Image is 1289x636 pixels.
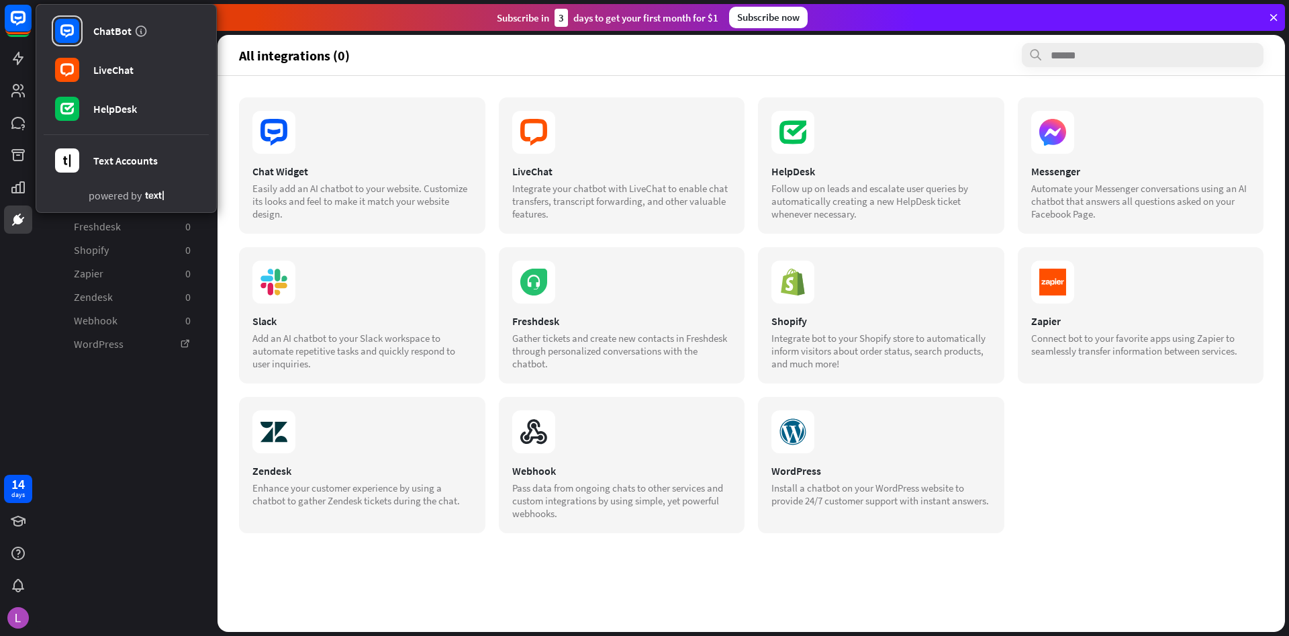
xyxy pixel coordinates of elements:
[497,9,718,27] div: Subscribe in days to get your first month for $1
[252,182,472,220] div: Easily add an AI chatbot to your website. Customize its looks and feel to make it match your webs...
[55,333,199,355] a: WordPress
[4,475,32,503] a: 14 days
[771,464,991,478] div: WordPress
[512,482,732,520] div: Pass data from ongoing chats to other services and custom integrations by using simple, yet power...
[74,220,121,234] span: Freshdesk
[55,310,199,332] a: Webhook 0
[1031,165,1251,178] div: Messenger
[55,239,199,261] a: Shopify 0
[185,243,191,257] aside: 0
[11,490,25,500] div: days
[771,482,991,507] div: Install a chatbot on your WordPress website to provide 24/7 customer support with instant answers.
[771,182,991,220] div: Follow up on leads and escalate user queries by automatically creating a new HelpDesk ticket when...
[1031,314,1251,328] div: Zapier
[252,482,472,507] div: Enhance your customer experience by using a chatbot to gather Zendesk tickets during the chat.
[729,7,808,28] div: Subscribe now
[512,165,732,178] div: LiveChat
[55,216,199,238] a: Freshdesk 0
[1031,332,1251,357] div: Connect bot to your favorite apps using Zapier to seamlessly transfer information between services.
[74,314,117,328] span: Webhook
[185,220,191,234] aside: 0
[252,464,472,478] div: Zendesk
[512,332,732,370] div: Gather tickets and create new contacts in Freshdesk through personalized conversations with the c...
[11,478,25,490] div: 14
[252,165,472,178] div: Chat Widget
[74,267,103,281] span: Zapier
[252,332,472,370] div: Add an AI chatbot to your Slack workspace to automate repetitive tasks and quickly respond to use...
[11,5,51,46] button: Open LiveChat chat widget
[239,43,1263,67] section: All integrations (0)
[252,314,472,328] div: Slack
[185,314,191,328] aside: 0
[771,332,991,370] div: Integrate bot to your Shopify store to automatically inform visitors about order status, search p...
[771,165,991,178] div: HelpDesk
[55,286,199,308] a: Zendesk 0
[512,314,732,328] div: Freshdesk
[185,267,191,281] aside: 0
[1031,182,1251,220] div: Automate your Messenger conversations using an AI chatbot that answers all questions asked on you...
[512,182,732,220] div: Integrate your chatbot with LiveChat to enable chat transfers, transcript forwarding, and other v...
[555,9,568,27] div: 3
[74,243,109,257] span: Shopify
[512,464,732,478] div: Webhook
[771,314,991,328] div: Shopify
[74,290,113,304] span: Zendesk
[55,263,199,285] a: Zapier 0
[185,290,191,304] aside: 0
